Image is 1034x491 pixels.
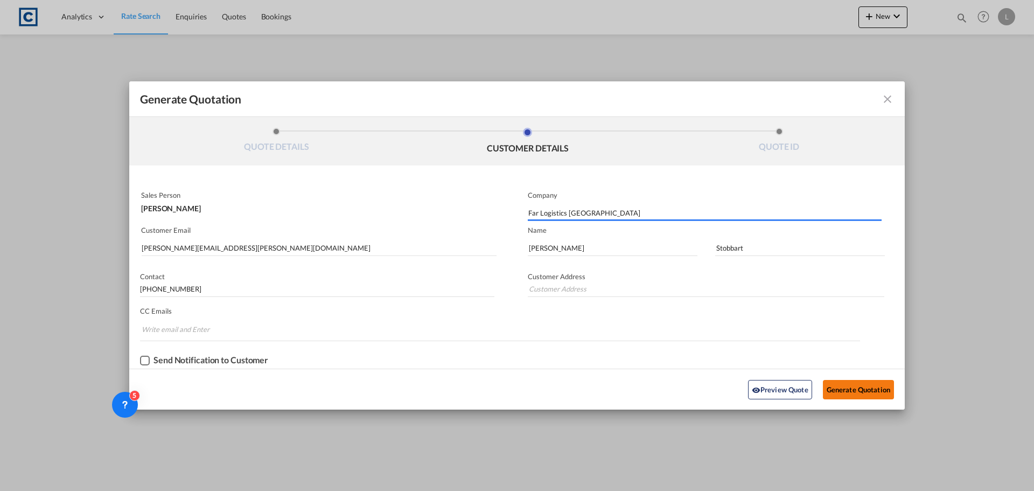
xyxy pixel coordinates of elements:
[140,272,494,281] p: Contact
[141,191,494,199] p: Sales Person
[752,386,760,395] md-icon: icon-eye
[402,128,654,157] li: CUSTOMER DETAILS
[140,281,494,297] input: Contact Number
[141,226,497,234] p: Customer Email
[142,321,222,338] input: Chips input.
[129,81,905,410] md-dialog: Generate QuotationQUOTE ...
[140,307,860,315] p: CC Emails
[528,205,882,221] input: Company Name
[140,355,268,366] md-checkbox: Checkbox No Ink
[528,226,905,234] p: Name
[528,272,585,281] span: Customer Address
[881,93,894,106] md-icon: icon-close fg-AAA8AD cursor m-0
[153,355,268,365] div: Send Notification to Customer
[823,380,894,399] button: Generate Quotation
[140,320,860,341] md-chips-wrap: Chips container. Enter the text area, then type text, and press enter to add a chip.
[151,128,402,157] li: QUOTE DETAILS
[528,240,697,256] input: First Name
[140,92,241,106] span: Generate Quotation
[142,240,497,256] input: Search by Customer Name/Email Id/Company
[748,380,812,399] button: icon-eyePreview Quote
[715,240,885,256] input: Last Name
[653,128,905,157] li: QUOTE ID
[528,281,884,297] input: Customer Address
[141,199,494,212] div: [PERSON_NAME]
[528,191,882,199] p: Company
